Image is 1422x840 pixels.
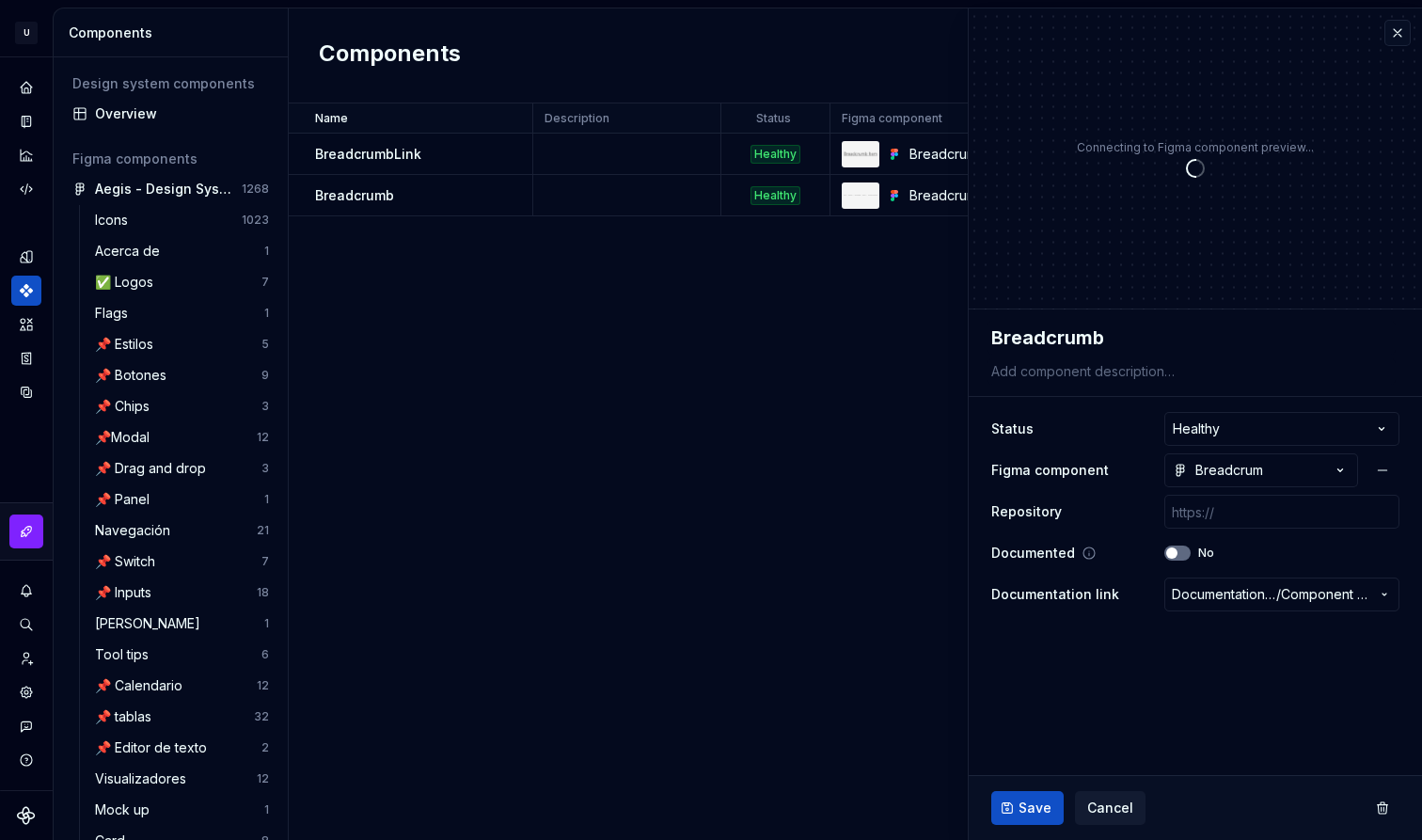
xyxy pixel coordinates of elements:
label: Documented [991,544,1075,563]
img: Breadcrum [844,195,877,197]
a: 📌 Switch7 [87,547,276,577]
span: / [1276,585,1281,604]
div: Navegación [95,521,178,540]
div: Mock up [95,800,157,819]
a: 📌 Calendario12 [87,671,276,701]
div: 12 [257,771,269,786]
div: 📌 Switch [95,552,163,571]
div: 1268 [242,182,269,197]
a: 📌 Estilos5 [87,329,276,359]
a: Mock up1 [87,795,276,825]
button: Save [991,791,1064,825]
a: Settings [11,677,41,707]
div: 3 [261,461,269,476]
div: 📌 Chips [95,397,157,416]
div: Overview [95,104,269,123]
a: Aegis - Design System1268 [65,174,276,204]
a: ✅ Logos7 [87,267,276,297]
a: 📌Modal12 [87,422,276,452]
button: Notifications [11,576,41,606]
a: Navegación21 [87,515,276,546]
a: Home [11,72,41,103]
label: No [1198,546,1214,561]
div: 📌 tablas [95,707,159,726]
div: 1 [264,244,269,259]
p: BreadcrumbLink [315,145,421,164]
a: 📌 Botones9 [87,360,276,390]
a: Storybook stories [11,343,41,373]
div: U [15,22,38,44]
input: https:// [1164,495,1399,529]
div: 5 [261,337,269,352]
span: Documentation Root / [1172,585,1276,604]
img: Breadcrumb Link [844,151,877,156]
div: Invite team [11,643,41,674]
div: 2 [261,740,269,755]
span: Cancel [1087,799,1133,817]
p: Name [315,111,348,126]
div: Healthy [750,145,800,164]
a: 📌 Inputs18 [87,578,276,608]
div: 1023 [242,213,269,228]
label: Status [991,420,1034,438]
div: 📌 Calendario [95,676,190,695]
div: 📌 Inputs [95,583,159,602]
a: Flags1 [87,298,276,328]
label: Repository [991,502,1062,521]
div: 📌 Editor de texto [95,738,214,757]
button: Breadcrum [1164,453,1358,487]
a: [PERSON_NAME]1 [87,609,276,639]
a: 📌 Drag and drop3 [87,453,276,483]
a: Design tokens [11,242,41,272]
button: Cancel [1075,791,1145,825]
button: U [4,12,49,53]
a: Assets [11,309,41,340]
a: 📌 Panel1 [87,484,276,515]
div: Figma components [72,150,269,168]
a: 📌 Chips3 [87,391,276,421]
div: 12 [257,678,269,693]
p: Connecting to Figma component preview... [1077,140,1314,155]
div: Icons [95,211,135,230]
a: Icons1023 [87,205,276,235]
div: 32 [254,709,269,724]
div: 7 [261,275,269,290]
div: 1 [264,306,269,321]
div: Healthy [750,186,800,205]
label: Figma component [991,461,1109,480]
a: Data sources [11,377,41,407]
div: Breadcrumb Link [909,145,1018,164]
div: 3 [261,399,269,414]
div: Acerca de [95,242,167,261]
div: 📌 Estilos [95,335,161,354]
div: 1 [264,492,269,507]
div: Breadcrum [909,186,1018,205]
div: 📌 Botones [95,366,174,385]
button: Contact support [11,711,41,741]
svg: Supernova Logo [17,806,36,825]
div: Aegis - Design System [95,180,235,198]
a: Code automation [11,174,41,204]
a: 📌 Editor de texto2 [87,733,276,763]
div: 21 [257,523,269,538]
div: 📌Modal [95,428,157,447]
span: Component detail [1281,585,1369,604]
div: 1 [264,802,269,817]
div: Flags [95,304,135,323]
div: [PERSON_NAME] [95,614,208,633]
a: Visualizadores12 [87,764,276,794]
div: Design system components [72,74,269,93]
div: Components [69,24,280,42]
a: Analytics [11,140,41,170]
div: 📌 Drag and drop [95,459,213,478]
div: Visualizadores [95,769,194,788]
